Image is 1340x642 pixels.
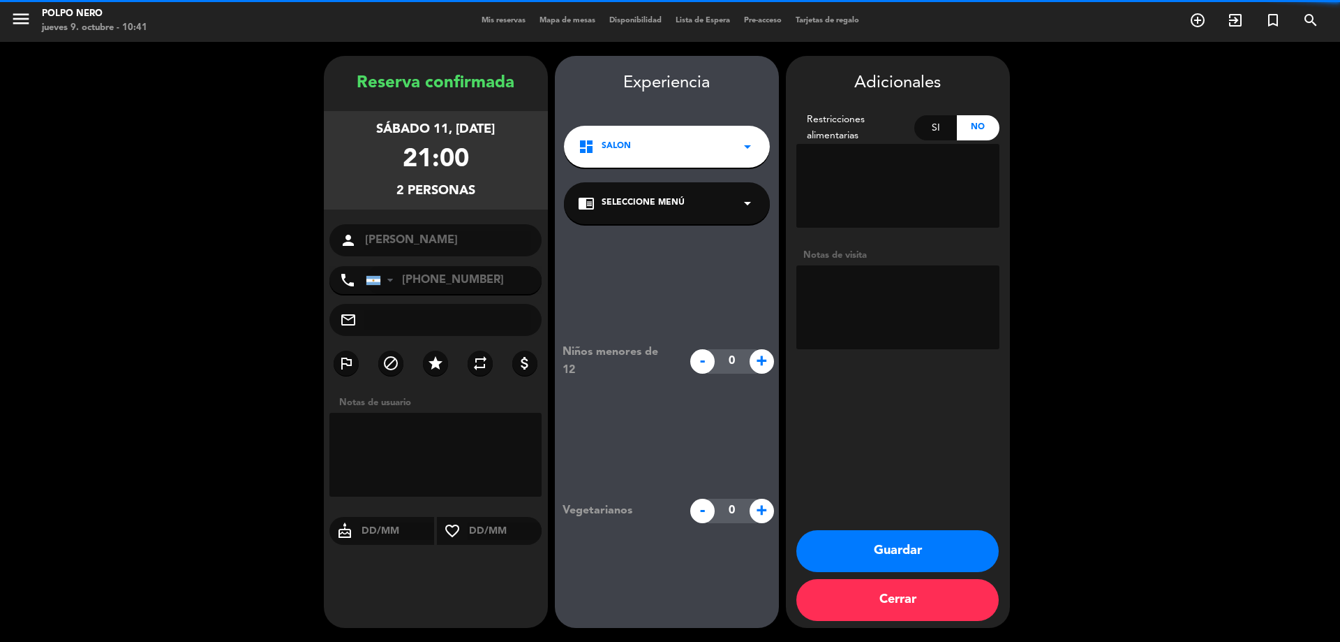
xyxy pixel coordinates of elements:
span: Mis reservas [475,17,533,24]
span: SALON [602,140,631,154]
i: mail_outline [340,312,357,328]
div: sábado 11, [DATE] [376,119,495,140]
div: Restricciones alimentarias [796,112,915,144]
span: Disponibilidad [602,17,669,24]
div: 2 personas [396,181,475,201]
button: Cerrar [796,579,999,621]
button: Guardar [796,530,999,572]
input: DD/MM [468,523,542,540]
i: exit_to_app [1227,12,1244,29]
i: outlined_flag [338,355,355,372]
i: arrow_drop_down [739,138,756,155]
i: turned_in_not [1265,12,1281,29]
span: Pre-acceso [737,17,789,24]
div: No [957,115,999,140]
i: cake [329,523,360,539]
div: Si [914,115,957,140]
div: jueves 9. octubre - 10:41 [42,21,147,35]
div: Notas de usuario [332,395,548,410]
span: + [750,349,774,374]
span: Tarjetas de regalo [789,17,866,24]
div: Notas de visita [796,248,999,263]
i: phone [339,272,356,289]
div: Niños menores de 12 [552,343,683,379]
i: chrome_reader_mode [578,195,595,212]
i: add_circle_outline [1189,12,1206,29]
span: Lista de Espera [669,17,737,24]
div: Reserva confirmada [324,70,548,97]
i: star [427,355,444,372]
div: Experiencia [555,70,779,97]
i: repeat [472,355,489,372]
span: - [690,349,715,374]
i: search [1302,12,1319,29]
div: Vegetarianos [552,502,683,520]
div: Adicionales [796,70,999,97]
i: person [340,232,357,249]
div: Argentina: +54 [366,267,399,293]
i: favorite_border [437,523,468,539]
div: 21:00 [403,140,469,181]
i: menu [10,8,31,29]
input: DD/MM [360,523,435,540]
i: dashboard [578,138,595,155]
div: Polpo Nero [42,7,147,21]
span: Seleccione Menú [602,196,685,210]
i: block [382,355,399,372]
span: + [750,499,774,523]
i: attach_money [516,355,533,372]
i: arrow_drop_down [739,195,756,212]
button: menu [10,8,31,34]
span: Mapa de mesas [533,17,602,24]
span: - [690,499,715,523]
